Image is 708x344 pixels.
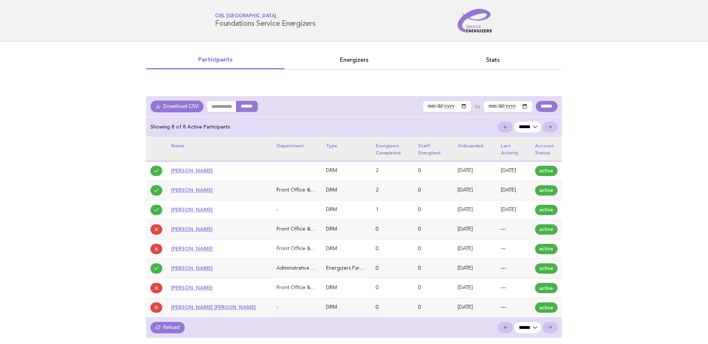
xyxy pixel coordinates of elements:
[277,246,347,251] span: Front Office & Guest Services
[326,188,337,193] span: DRM
[453,200,496,220] td: [DATE]
[453,137,496,161] th: Onboarded
[171,207,213,213] a: [PERSON_NAME]
[285,55,423,65] a: Energizers
[371,239,414,259] td: 0
[215,14,316,28] h1: Foundations Service Energizers
[371,180,414,200] td: 2
[371,298,414,317] td: 0
[326,285,337,290] span: DRM
[414,259,453,278] td: 0
[215,14,316,19] span: Ciel [GEOGRAPHIC_DATA]
[277,227,347,232] span: Front Office & Guest Services
[453,259,496,278] td: [DATE]
[453,239,496,259] td: [DATE]
[326,168,337,173] span: DRM
[475,103,480,110] label: to
[146,55,285,65] a: Participants
[414,161,453,180] td: 0
[531,137,562,161] th: Account status
[171,226,213,232] a: [PERSON_NAME]
[414,180,453,200] td: 0
[496,137,531,161] th: Last activity
[277,207,278,212] span: -
[371,161,414,180] td: 2
[453,180,496,200] td: [DATE]
[496,180,531,200] td: [DATE]
[535,283,558,293] span: active
[496,161,531,180] td: [DATE]
[453,298,496,317] td: [DATE]
[326,305,337,310] span: DRM
[496,239,531,259] td: —
[423,55,562,65] a: Stats
[171,168,213,173] a: [PERSON_NAME]
[326,207,337,212] span: DRM
[171,265,213,271] a: [PERSON_NAME]
[535,185,558,196] span: active
[535,205,558,215] span: active
[371,137,414,161] th: Energizers completed
[453,278,496,298] td: [DATE]
[167,137,272,161] th: Name
[414,220,453,239] td: 0
[150,101,204,112] a: Download CSV
[277,188,347,193] span: Front Office & Guest Services
[371,220,414,239] td: 0
[414,239,453,259] td: 0
[496,220,531,239] td: —
[171,187,213,193] a: [PERSON_NAME]
[326,266,377,271] span: Energizers Participant
[277,305,278,310] span: -
[171,304,256,310] a: [PERSON_NAME] [PERSON_NAME]
[414,278,453,298] td: 0
[535,302,558,313] span: active
[277,285,347,290] span: Front Office & Guest Services
[171,285,213,291] a: [PERSON_NAME]
[496,259,531,278] td: —
[453,161,496,180] td: [DATE]
[496,298,531,317] td: —
[171,246,213,252] a: [PERSON_NAME]
[322,137,371,161] th: Type
[371,200,414,220] td: 1
[326,246,337,251] span: DRM
[150,322,185,333] a: Reload
[535,244,558,254] span: active
[414,200,453,220] td: 0
[496,200,531,220] td: [DATE]
[414,298,453,317] td: 0
[496,278,531,298] td: —
[277,266,413,271] span: Administrative & General (Executive Office, HR, IT, Finance)
[458,9,493,32] img: Service Energizers
[414,137,453,161] th: Staff energized
[535,166,558,176] span: active
[371,259,414,278] td: 0
[326,227,337,232] span: DRM
[150,124,230,130] p: Showing 8 of 8 Active Participants
[272,137,322,161] th: Department
[535,224,558,235] span: active
[371,278,414,298] td: 0
[535,263,558,274] span: active
[453,220,496,239] td: [DATE]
